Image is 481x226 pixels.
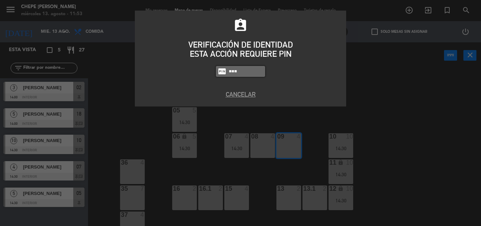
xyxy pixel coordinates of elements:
i: fiber_pin [218,67,226,76]
div: ESTA ACCIÓN REQUIERE PIN [140,49,341,59]
i: assignment_ind [233,18,248,33]
input: 1234 [228,67,263,75]
button: Cancelar [140,90,341,99]
div: VERIFICACIÓN DE IDENTIDAD [140,40,341,49]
